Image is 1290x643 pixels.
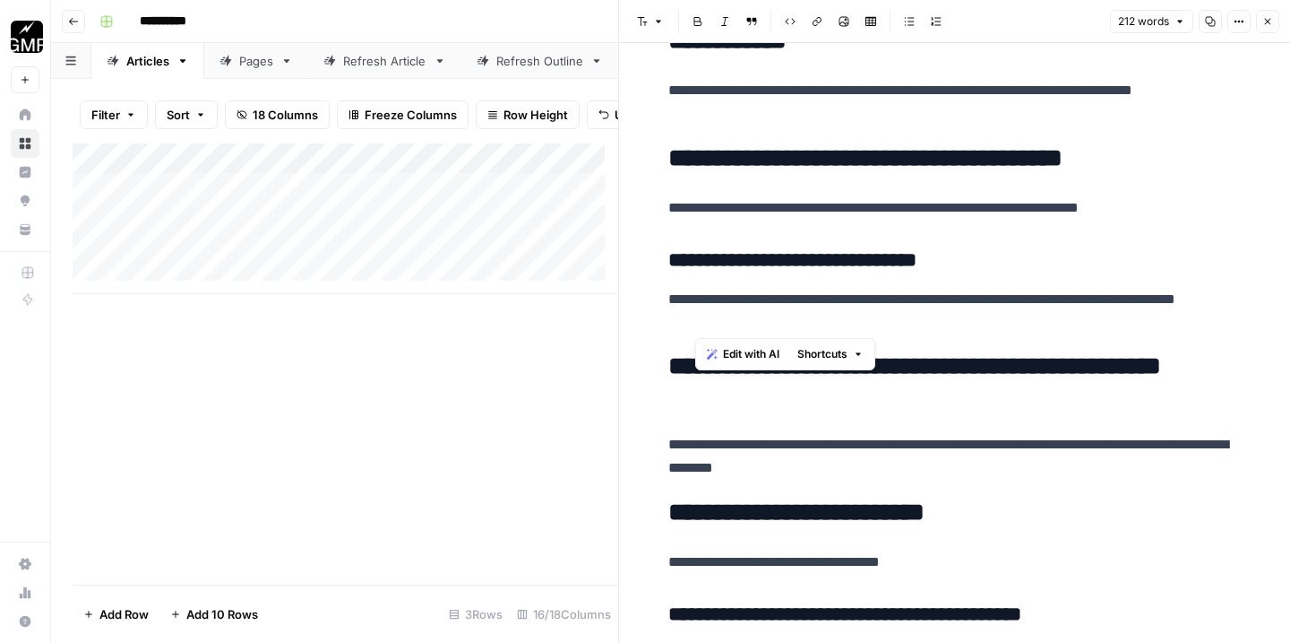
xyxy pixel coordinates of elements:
a: Articles [91,43,204,79]
button: Shortcuts [790,343,871,366]
div: 16/18 Columns [510,600,618,629]
span: Filter [91,106,120,124]
button: Filter [80,100,148,129]
a: Refresh Outline [461,43,618,79]
a: Browse [11,129,39,158]
div: Pages [239,52,273,70]
span: Add Row [99,605,149,623]
span: 212 words [1118,13,1169,30]
div: Refresh Outline [496,52,583,70]
a: Your Data [11,215,39,244]
button: Edit with AI [700,343,787,366]
span: Row Height [503,106,568,124]
div: 3 Rows [442,600,510,629]
button: Help + Support [11,607,39,636]
span: Freeze Columns [365,106,457,124]
a: Opportunities [11,187,39,215]
span: Sort [167,106,190,124]
a: Insights [11,158,39,187]
a: Usage [11,578,39,607]
button: Add Row [73,600,159,629]
span: 18 Columns [253,106,318,124]
img: Growth Marketing Pro Logo [11,21,43,53]
span: Edit with AI [723,346,779,362]
button: 212 words [1110,10,1193,33]
a: Settings [11,550,39,578]
button: Undo [587,100,657,129]
span: Shortcuts [797,346,847,362]
a: Pages [204,43,308,79]
div: Articles [126,52,169,70]
button: Freeze Columns [337,100,469,129]
button: Workspace: Growth Marketing Pro [11,14,39,59]
div: Refresh Article [343,52,426,70]
button: Add 10 Rows [159,600,269,629]
span: Add 10 Rows [186,605,258,623]
button: 18 Columns [225,100,330,129]
a: Home [11,100,39,129]
a: Refresh Article [308,43,461,79]
button: Row Height [476,100,580,129]
button: Sort [155,100,218,129]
